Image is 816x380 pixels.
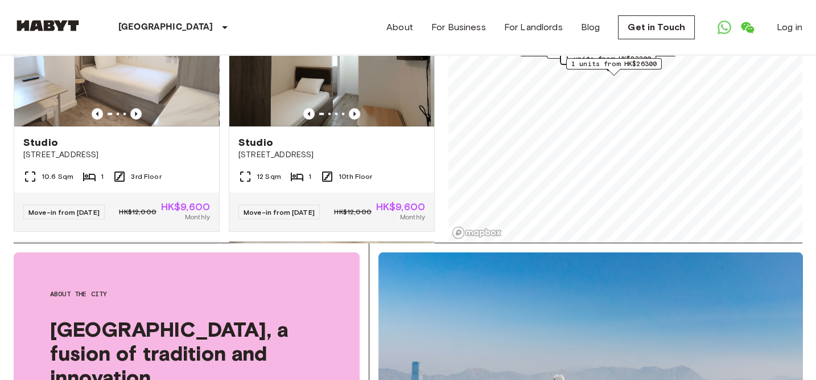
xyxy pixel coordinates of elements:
[257,171,281,182] span: 12 Sqm
[736,16,759,39] a: Open WeChat
[185,212,210,222] span: Monthly
[339,171,373,182] span: 10th Floor
[431,21,486,34] a: For Business
[23,149,210,161] span: [STREET_ADDRESS]
[161,202,210,212] span: HK$9,600
[92,108,103,120] button: Previous image
[238,149,425,161] span: [STREET_ADDRESS]
[618,15,695,39] a: Get in Touch
[28,208,100,216] span: Move-in from [DATE]
[229,242,434,378] img: Marketing picture of unit HK-01-067-004-01
[581,21,600,34] a: Blog
[131,171,161,182] span: 3rd Floor
[547,47,642,65] div: Map marker
[452,226,502,239] a: Mapbox logo
[504,21,563,34] a: For Landlords
[561,53,656,71] div: Map marker
[349,108,360,120] button: Previous image
[238,136,273,149] span: Studio
[334,207,371,217] span: HK$12,000
[14,20,82,31] img: Habyt
[130,108,142,120] button: Previous image
[713,16,736,39] a: Open WhatsApp
[14,242,219,378] img: Marketing picture of unit HK-01-067-067-01
[308,171,311,182] span: 1
[777,21,802,34] a: Log in
[566,54,651,64] span: 1 units from HK$23300
[571,59,657,69] span: 1 units from HK$26300
[119,207,156,217] span: HK$12,000
[386,21,413,34] a: About
[50,289,323,299] span: About the city
[244,208,315,216] span: Move-in from [DATE]
[376,202,425,212] span: HK$9,600
[118,21,213,34] p: [GEOGRAPHIC_DATA]
[23,136,58,149] span: Studio
[101,171,104,182] span: 1
[42,171,73,182] span: 10.6 Sqm
[566,58,662,76] div: Map marker
[400,212,425,222] span: Monthly
[303,108,315,120] button: Previous image
[560,52,656,70] div: Map marker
